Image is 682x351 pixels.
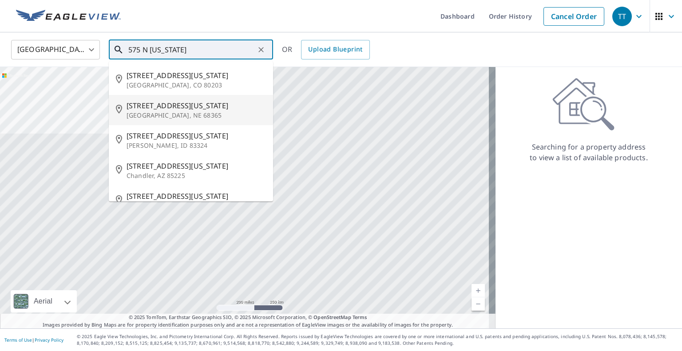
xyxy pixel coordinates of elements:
p: [GEOGRAPHIC_DATA], NE 68365 [127,111,266,120]
div: OR [282,40,370,59]
span: © 2025 TomTom, Earthstar Geographics SIO, © 2025 Microsoft Corporation, © [129,314,367,321]
span: [STREET_ADDRESS][US_STATE] [127,191,266,201]
a: Upload Blueprint [301,40,369,59]
p: [PERSON_NAME], ID 83324 [127,141,266,150]
button: Clear [255,43,267,56]
a: Privacy Policy [35,337,63,343]
span: [STREET_ADDRESS][US_STATE] [127,70,266,81]
a: Current Level 5, Zoom In [472,284,485,297]
a: Cancel Order [543,7,604,26]
div: TT [612,7,632,26]
input: Search by address or latitude-longitude [128,37,255,62]
span: Upload Blueprint [308,44,362,55]
a: Current Level 5, Zoom Out [472,297,485,311]
p: © 2025 Eagle View Technologies, Inc. and Pictometry International Corp. All Rights Reserved. Repo... [77,333,678,347]
span: [STREET_ADDRESS][US_STATE] [127,130,266,141]
a: OpenStreetMap [313,314,351,320]
p: | [4,337,63,343]
p: [GEOGRAPHIC_DATA], CO 80203 [127,81,266,90]
a: Terms [353,314,367,320]
div: [GEOGRAPHIC_DATA] [11,37,100,62]
span: [STREET_ADDRESS][US_STATE] [127,100,266,111]
p: Searching for a property address to view a list of available products. [529,142,648,163]
div: Aerial [11,290,77,312]
a: Terms of Use [4,337,32,343]
span: [STREET_ADDRESS][US_STATE] [127,161,266,171]
div: Aerial [31,290,55,312]
p: [GEOGRAPHIC_DATA], IN 46793 [127,201,266,210]
p: Chandler, AZ 85225 [127,171,266,180]
img: EV Logo [16,10,121,23]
